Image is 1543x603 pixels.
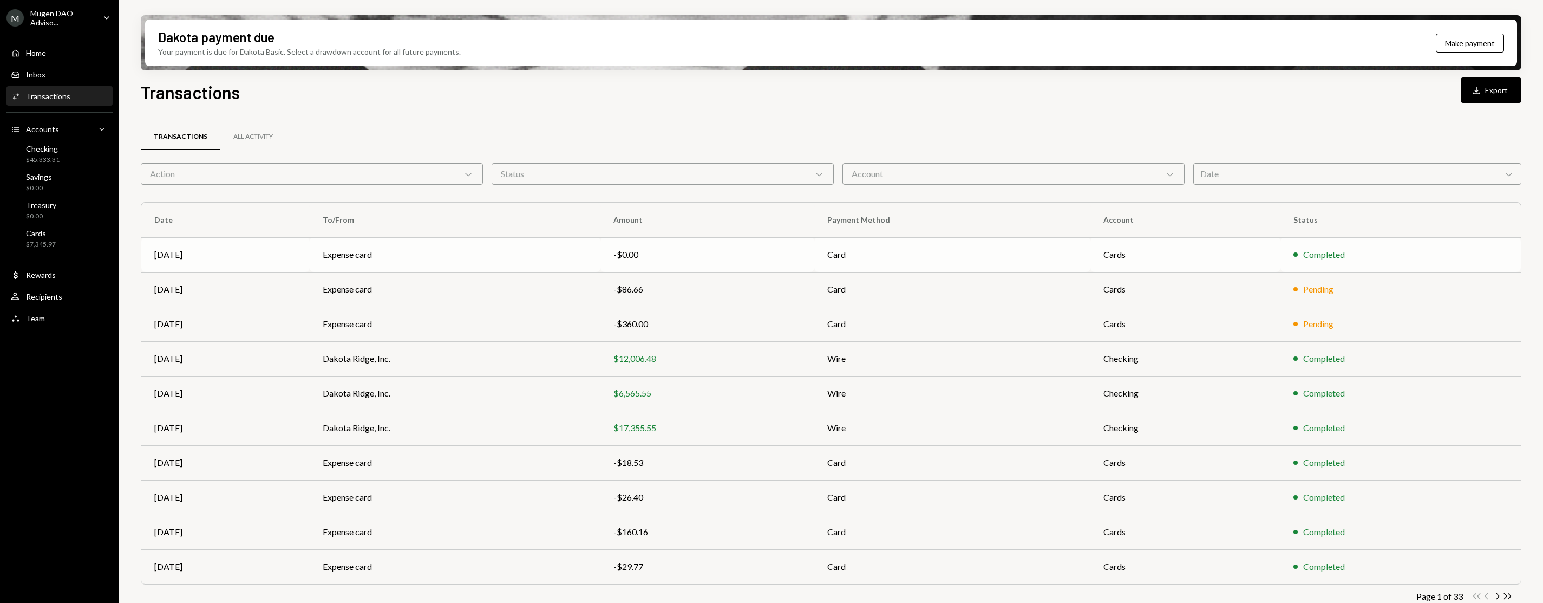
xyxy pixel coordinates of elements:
[6,9,24,27] div: M
[310,203,601,237] th: To/From
[141,123,220,151] a: Transactions
[1303,387,1345,400] div: Completed
[1303,317,1333,330] div: Pending
[613,387,801,400] div: $6,565.55
[310,445,601,480] td: Expense card
[1303,248,1345,261] div: Completed
[26,292,62,301] div: Recipients
[814,480,1090,515] td: Card
[1090,237,1280,272] td: Cards
[613,317,801,330] div: -$360.00
[492,163,834,185] div: Status
[26,155,60,165] div: $45,333.31
[1090,376,1280,411] td: Checking
[310,411,601,445] td: Dakota Ridge, Inc.
[613,560,801,573] div: -$29.77
[1090,272,1280,307] td: Cards
[141,203,310,237] th: Date
[220,123,286,151] a: All Activity
[1303,560,1345,573] div: Completed
[154,283,297,296] div: [DATE]
[154,526,297,539] div: [DATE]
[154,317,297,330] div: [DATE]
[154,560,297,573] div: [DATE]
[26,200,56,210] div: Treasury
[158,28,274,46] div: Dakota payment due
[1090,515,1280,549] td: Cards
[26,270,56,280] div: Rewards
[26,144,60,153] div: Checking
[1090,445,1280,480] td: Cards
[814,237,1090,272] td: Card
[6,287,113,306] a: Recipients
[26,184,52,193] div: $0.00
[26,172,52,181] div: Savings
[141,81,240,103] h1: Transactions
[6,197,113,223] a: Treasury$0.00
[814,411,1090,445] td: Wire
[613,422,801,435] div: $17,355.55
[154,132,207,141] div: Transactions
[310,480,601,515] td: Expense card
[1461,77,1521,103] button: Export
[6,308,113,328] a: Team
[1090,341,1280,376] td: Checking
[1303,526,1345,539] div: Completed
[600,203,814,237] th: Amount
[26,70,45,79] div: Inbox
[613,352,801,365] div: $12,006.48
[6,64,113,84] a: Inbox
[613,248,801,261] div: -$0.00
[1193,163,1521,185] div: Date
[1303,352,1345,365] div: Completed
[30,9,94,27] div: Mugen DAO Adviso...
[310,272,601,307] td: Expense card
[814,445,1090,480] td: Card
[1090,203,1280,237] th: Account
[141,163,483,185] div: Action
[233,132,273,141] div: All Activity
[154,456,297,469] div: [DATE]
[310,376,601,411] td: Dakota Ridge, Inc.
[1416,591,1463,601] div: Page 1 of 33
[26,125,59,134] div: Accounts
[1090,411,1280,445] td: Checking
[814,341,1090,376] td: Wire
[154,422,297,435] div: [DATE]
[26,92,70,101] div: Transactions
[6,141,113,167] a: Checking$45,333.31
[154,248,297,261] div: [DATE]
[158,46,461,57] div: Your payment is due for Dakota Basic. Select a drawdown account for all future payments.
[6,86,113,106] a: Transactions
[1303,422,1345,435] div: Completed
[1303,491,1345,504] div: Completed
[1303,456,1345,469] div: Completed
[6,43,113,62] a: Home
[842,163,1185,185] div: Account
[814,376,1090,411] td: Wire
[814,549,1090,584] td: Card
[26,314,45,323] div: Team
[613,526,801,539] div: -$160.16
[154,491,297,504] div: [DATE]
[154,387,297,400] div: [DATE]
[310,237,601,272] td: Expense card
[26,240,56,249] div: $7,345.97
[814,307,1090,341] td: Card
[1090,480,1280,515] td: Cards
[613,491,801,504] div: -$26.40
[1090,549,1280,584] td: Cards
[26,48,46,57] div: Home
[154,352,297,365] div: [DATE]
[814,515,1090,549] td: Card
[1436,34,1504,53] button: Make payment
[1280,203,1521,237] th: Status
[310,549,601,584] td: Expense card
[26,229,56,238] div: Cards
[613,456,801,469] div: -$18.53
[814,272,1090,307] td: Card
[613,283,801,296] div: -$86.66
[6,169,113,195] a: Savings$0.00
[6,265,113,284] a: Rewards
[310,307,601,341] td: Expense card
